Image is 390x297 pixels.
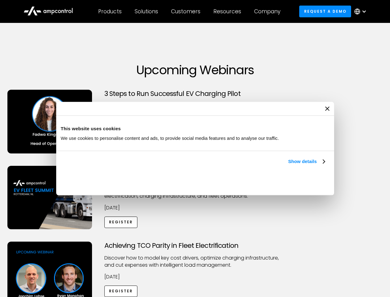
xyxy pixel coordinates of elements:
[104,273,286,280] p: [DATE]
[325,106,329,111] button: Close banner
[135,8,158,15] div: Solutions
[238,172,327,190] button: Okay
[98,8,122,15] div: Products
[213,8,241,15] div: Resources
[171,8,200,15] div: Customers
[104,204,286,211] p: [DATE]
[254,8,280,15] div: Company
[299,6,351,17] a: Request a demo
[104,90,286,98] h3: 3 Steps to Run Successful EV Charging Pilot
[61,136,279,141] span: We use cookies to personalise content and ads, to provide social media features and to analyse ou...
[288,158,325,165] a: Show details
[61,125,329,132] div: This website uses cookies
[104,255,286,269] p: Discover how to model key cost drivers, optimize charging infrastructure, and cut expenses with i...
[104,242,286,250] h3: Achieving TCO Parity in Fleet Electrification
[104,286,138,297] a: Register
[104,217,138,228] a: Register
[7,62,383,77] h1: Upcoming Webinars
